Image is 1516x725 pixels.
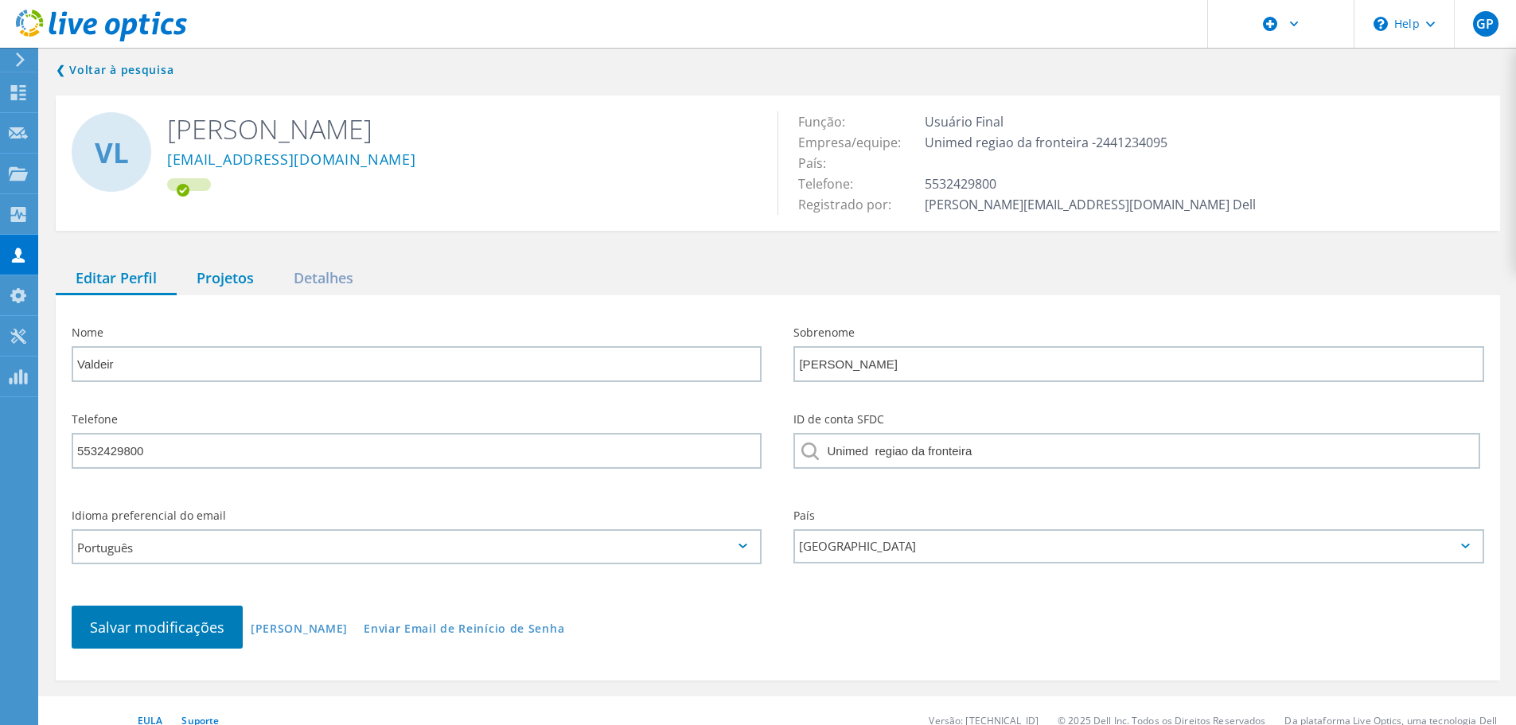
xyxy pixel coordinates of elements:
[793,510,1483,521] label: País
[56,263,177,295] div: Editar Perfil
[798,154,842,172] span: País:
[921,194,1260,215] td: [PERSON_NAME][EMAIL_ADDRESS][DOMAIN_NAME] Dell
[793,414,1483,425] label: ID de conta SFDC
[798,175,869,193] span: Telefone:
[798,134,917,151] span: Empresa/equipe:
[925,134,1183,151] span: Unimed regiao da fronteira -2441234095
[798,113,861,131] span: Função:
[364,623,564,637] a: Enviar Email de Reinício de Senha
[167,111,754,146] h2: [PERSON_NAME]
[16,33,187,45] a: Live Optics Dashboard
[1476,18,1494,30] span: GP
[793,529,1483,563] div: [GEOGRAPHIC_DATA]
[274,263,373,295] div: Detalhes
[56,60,173,80] a: Back to search
[921,173,1260,194] td: 5532429800
[72,414,762,425] label: Telefone
[90,618,224,637] span: Salvar modificações
[72,510,762,521] label: Idioma preferencial do email
[1374,17,1388,31] svg: \n
[177,263,274,295] div: Projetos
[793,327,1483,338] label: Sobrenome
[251,623,348,637] a: [PERSON_NAME]
[167,152,416,169] a: [EMAIL_ADDRESS][DOMAIN_NAME]
[798,196,907,213] span: Registrado por:
[95,138,129,166] span: VL
[72,606,243,649] button: Salvar modificações
[921,111,1260,132] td: Usuário Final
[72,327,762,338] label: Nome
